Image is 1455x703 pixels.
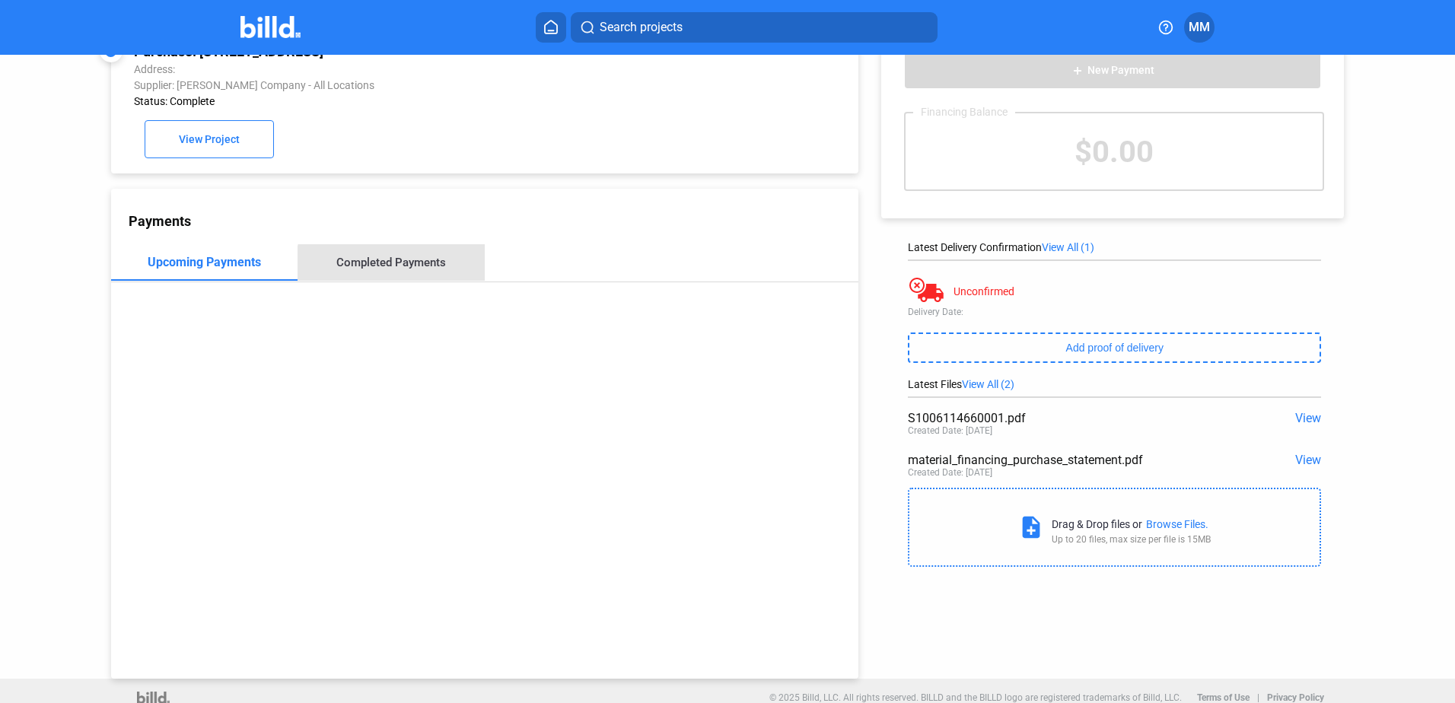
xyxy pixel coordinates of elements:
[769,692,1182,703] p: © 2025 Billd, LLC. All rights reserved. BILLD and the BILLD logo are registered trademarks of Bil...
[1197,692,1250,703] b: Terms of Use
[240,16,301,38] img: Billd Company Logo
[1066,342,1164,354] span: Add proof of delivery
[908,378,1321,390] div: Latest Files
[134,63,696,75] div: Address:
[908,453,1239,467] div: material_financing_purchase_statement.pdf
[1087,65,1154,77] span: New Payment
[1295,411,1321,425] span: View
[134,79,696,91] div: Supplier: [PERSON_NAME] Company - All Locations
[179,134,240,146] span: View Project
[1267,692,1324,703] b: Privacy Policy
[1295,453,1321,467] span: View
[913,106,1015,118] div: Financing Balance
[1146,518,1208,530] div: Browse Files.
[571,12,938,43] button: Search projects
[134,95,696,107] div: Status: Complete
[906,113,1323,189] div: $0.00
[145,120,274,158] button: View Project
[1052,534,1211,545] div: Up to 20 files, max size per file is 15MB
[1071,65,1084,77] mat-icon: add
[129,213,858,229] div: Payments
[908,411,1239,425] div: S1006114660001.pdf
[1189,18,1210,37] span: MM
[148,255,261,269] div: Upcoming Payments
[954,285,1014,297] div: Unconfirmed
[1042,241,1094,253] span: View All (1)
[908,307,1321,317] div: Delivery Date:
[908,467,992,478] div: Created Date: [DATE]
[908,332,1321,363] button: Add proof of delivery
[336,256,446,269] div: Completed Payments
[908,425,992,436] div: Created Date: [DATE]
[1184,12,1215,43] button: MM
[962,378,1014,390] span: View All (2)
[1052,518,1142,530] div: Drag & Drop files or
[908,241,1321,253] div: Latest Delivery Confirmation
[1257,692,1259,703] p: |
[904,51,1321,89] button: New Payment
[600,18,683,37] span: Search projects
[1018,514,1044,540] mat-icon: note_add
